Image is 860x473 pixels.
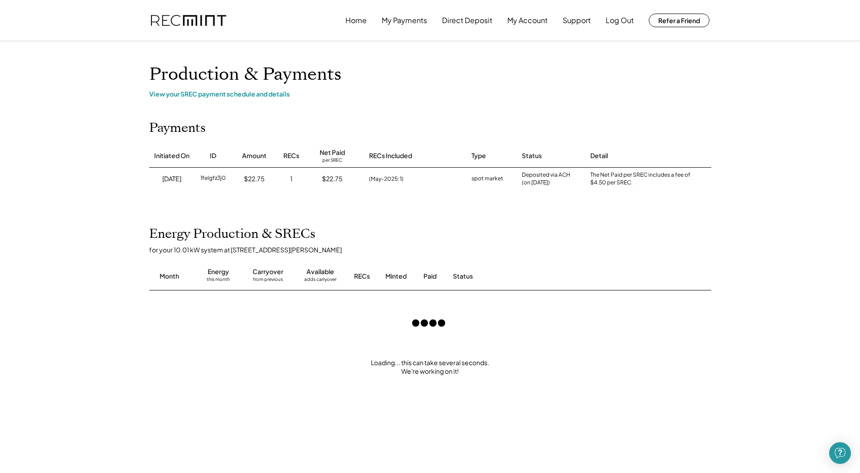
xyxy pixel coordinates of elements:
div: Energy [208,267,229,276]
div: Loading... this can take several seconds. We're working on it! [140,358,720,376]
div: Paid [423,272,437,281]
button: Direct Deposit [442,11,492,29]
div: [DATE] [162,174,181,183]
div: $22.75 [322,174,343,183]
div: (May-2025: 1) [369,175,403,183]
div: Amount [242,151,267,160]
div: from previous [253,276,283,285]
div: spot market [471,174,503,183]
div: The Net Paid per SREC includes a fee of $4.50 per SREC. [590,171,695,187]
div: Net Paid [320,148,345,157]
div: Detail [590,151,608,160]
div: Available [306,267,334,276]
div: Minted [385,272,407,281]
div: ID [210,151,216,160]
div: per SREC [322,157,342,164]
div: adds carryover [304,276,336,285]
h1: Production & Payments [149,64,711,85]
div: this month [207,276,230,285]
button: Refer a Friend [649,14,709,27]
div: RECs [283,151,299,160]
div: RECs [354,272,370,281]
button: Log Out [606,11,634,29]
h2: Energy Production & SRECs [149,227,316,242]
div: RECs Included [369,151,412,160]
div: Open Intercom Messenger [829,442,851,464]
button: Support [563,11,591,29]
div: Carryover [253,267,283,276]
div: Type [471,151,486,160]
div: $22.75 [244,174,265,183]
div: Month [160,272,179,281]
button: Home [345,11,367,29]
div: for your 10.01 kW system at [STREET_ADDRESS][PERSON_NAME] [149,246,720,254]
button: My Payments [382,11,427,29]
div: Initiated On [154,151,189,160]
div: Status [522,151,542,160]
div: Status [453,272,607,281]
img: recmint-logotype%403x.png [151,15,226,26]
div: View your SREC payment schedule and details [149,90,711,98]
div: Deposited via ACH (on [DATE]) [522,171,570,187]
button: My Account [507,11,548,29]
div: 1felgfz3j0 [200,174,226,183]
div: 1 [290,174,292,183]
h2: Payments [149,121,206,136]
